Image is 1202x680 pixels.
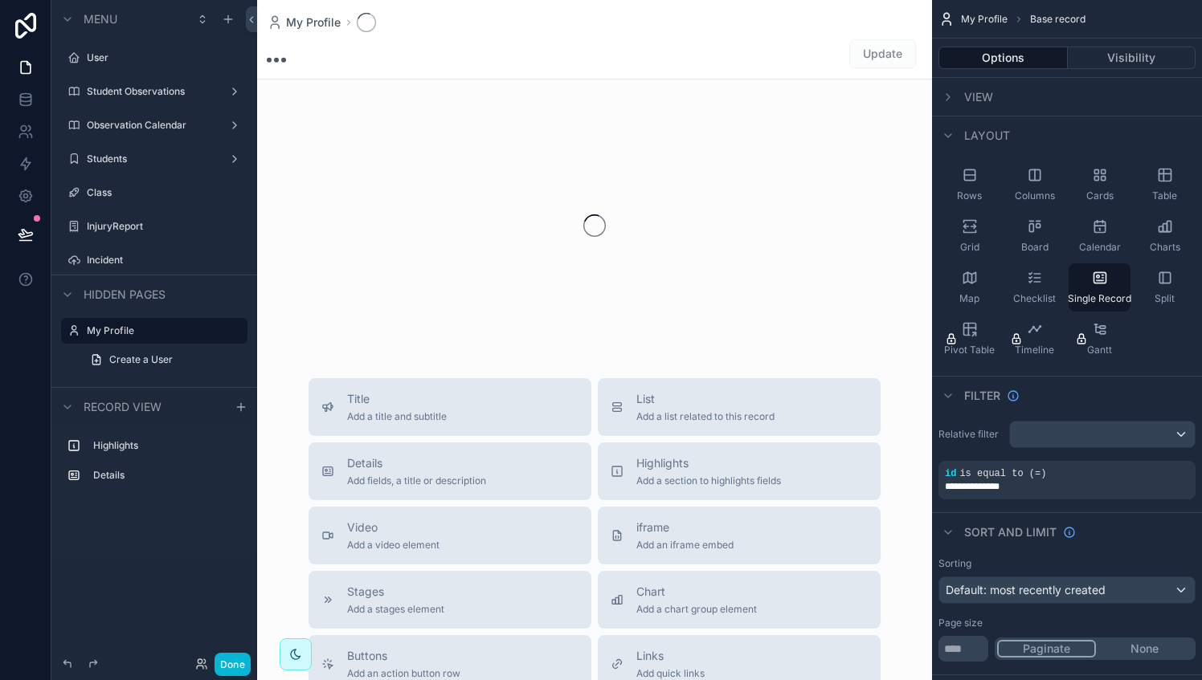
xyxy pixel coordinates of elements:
span: Board [1021,241,1049,254]
span: id [945,468,956,479]
label: Students [87,153,222,165]
button: Gantt [1069,315,1130,363]
a: My Profile [267,14,341,31]
span: Map [959,292,979,305]
button: Map [938,263,1000,311]
span: Rows [957,189,982,202]
label: Class [87,186,244,199]
button: Visibility [1068,47,1196,69]
a: Create a User [80,347,247,373]
label: InjuryReport [87,220,244,233]
label: Highlights [93,439,241,452]
span: Layout [964,128,1010,144]
button: Paginate [997,640,1096,658]
span: Filter [964,388,1000,404]
span: Pivot Table [944,344,995,356]
div: scrollable content [51,426,257,504]
span: Split [1155,292,1175,305]
span: Create a User [109,353,173,366]
button: Cards [1069,161,1130,209]
button: Pivot Table [938,315,1000,363]
button: Board [1004,212,1065,260]
button: None [1096,640,1193,658]
label: Relative filter [938,428,1003,441]
span: Record view [84,399,161,415]
label: Sorting [938,557,971,570]
span: Menu [84,11,117,27]
button: Default: most recently created [938,576,1196,604]
span: Charts [1150,241,1180,254]
span: Calendar [1079,241,1121,254]
button: Split [1134,263,1196,311]
span: Timeline [1015,344,1054,356]
button: Rows [938,161,1000,209]
button: Single Record [1069,263,1130,311]
span: View [964,89,993,105]
button: Table [1134,161,1196,209]
label: My Profile [87,324,238,337]
label: Student Observations [87,85,222,98]
button: Columns [1004,161,1065,209]
label: Incident [87,254,244,267]
span: is equal to (=) [959,468,1046,479]
button: Checklist [1004,263,1065,311]
label: Page size [938,617,983,629]
span: Single Record [1068,292,1131,305]
span: My Profile [961,13,1008,26]
span: Default: most recently created [946,583,1106,597]
span: Base record [1030,13,1085,26]
span: My Profile [286,14,341,31]
label: User [87,51,244,64]
label: Details [93,469,241,482]
span: Cards [1086,189,1114,202]
button: Timeline [1004,315,1065,363]
span: Sort And Limit [964,524,1057,540]
button: Options [938,47,1068,69]
button: Calendar [1069,212,1130,260]
span: Gantt [1087,344,1112,356]
span: Grid [960,241,979,254]
span: Table [1152,189,1177,202]
button: Done [215,653,251,676]
label: Observation Calendar [87,119,222,132]
span: Checklist [1013,292,1056,305]
span: Hidden pages [84,287,166,303]
button: Charts [1134,212,1196,260]
span: Columns [1015,189,1055,202]
button: Grid [938,212,1000,260]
